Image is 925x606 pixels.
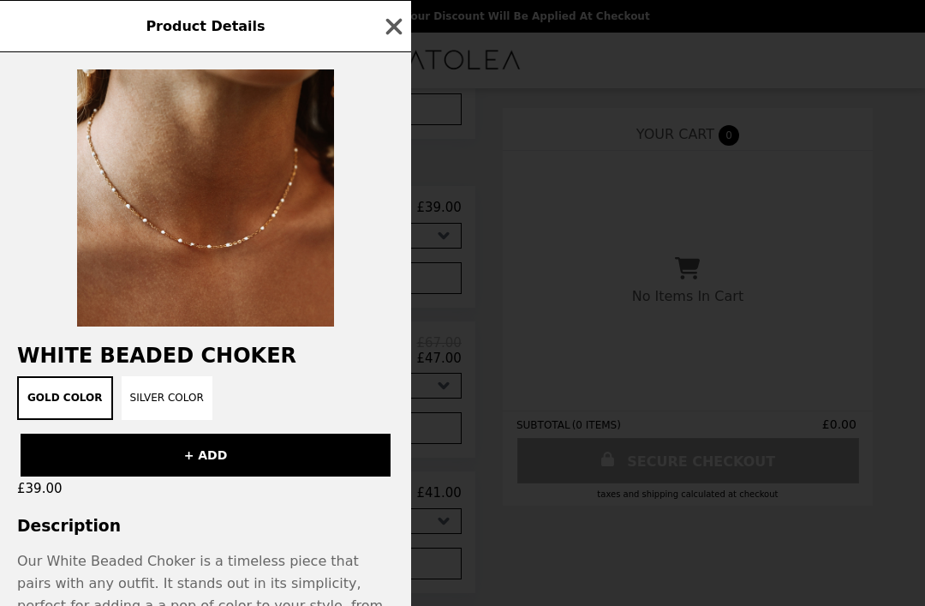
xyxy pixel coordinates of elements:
span: Product Details [146,18,265,34]
button: Silver Color [122,376,212,420]
button: + ADD [21,434,391,477]
button: Gold Color [17,376,113,420]
img: Gold Color [77,69,334,327]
